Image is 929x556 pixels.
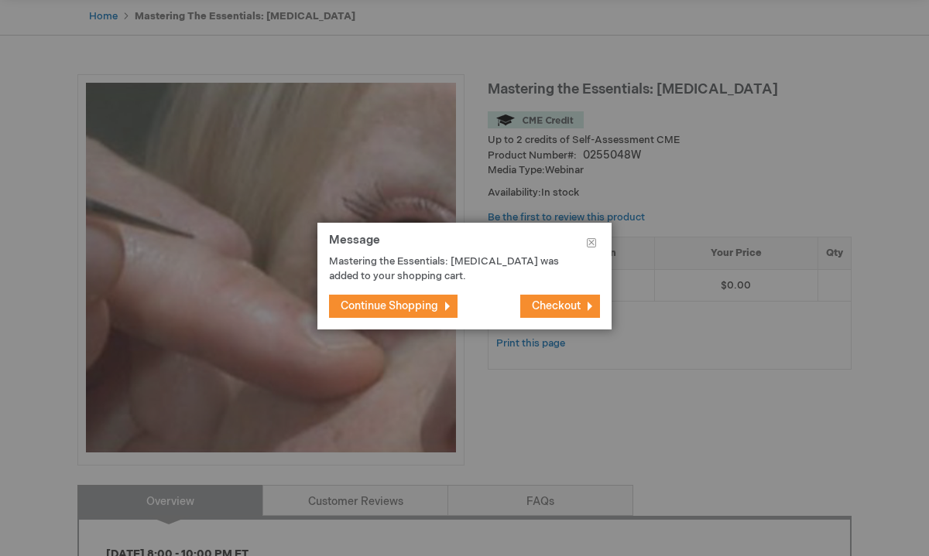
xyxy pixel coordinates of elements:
[341,299,438,312] span: Continue Shopping
[532,299,581,312] span: Checkout
[329,234,600,255] h1: Message
[329,254,577,283] p: Mastering the Essentials: [MEDICAL_DATA] was added to your shopping cart.
[329,295,458,318] button: Continue Shopping
[520,295,600,318] button: Checkout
